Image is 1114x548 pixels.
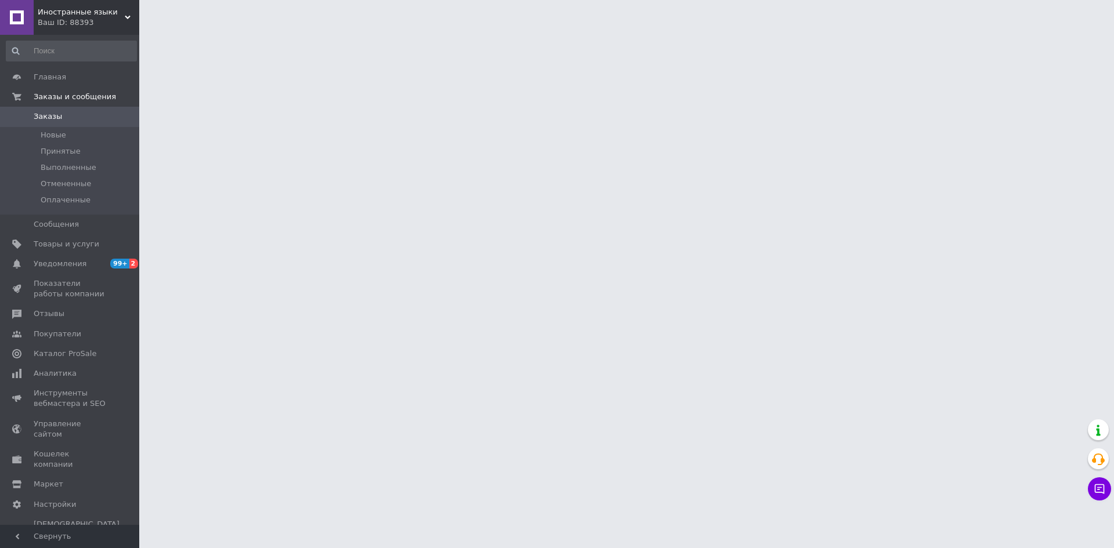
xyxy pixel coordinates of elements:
[38,17,139,28] div: Ваш ID: 88393
[34,329,81,339] span: Покупатели
[34,259,86,269] span: Уведомления
[34,499,76,510] span: Настройки
[41,146,81,157] span: Принятые
[34,309,64,319] span: Отзывы
[41,162,96,173] span: Выполненные
[6,41,137,61] input: Поиск
[110,259,129,268] span: 99+
[41,179,91,189] span: Отмененные
[34,449,107,470] span: Кошелек компании
[34,111,62,122] span: Заказы
[41,195,91,205] span: Оплаченные
[38,7,125,17] span: Иностранные языки
[34,349,96,359] span: Каталог ProSale
[34,368,77,379] span: Аналитика
[34,278,107,299] span: Показатели работы компании
[34,219,79,230] span: Сообщения
[1088,477,1111,500] button: Чат с покупателем
[34,388,107,409] span: Инструменты вебмастера и SEO
[34,92,116,102] span: Заказы и сообщения
[34,239,99,249] span: Товары и услуги
[34,479,63,489] span: Маркет
[41,130,66,140] span: Новые
[34,419,107,440] span: Управление сайтом
[34,72,66,82] span: Главная
[129,259,139,268] span: 2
